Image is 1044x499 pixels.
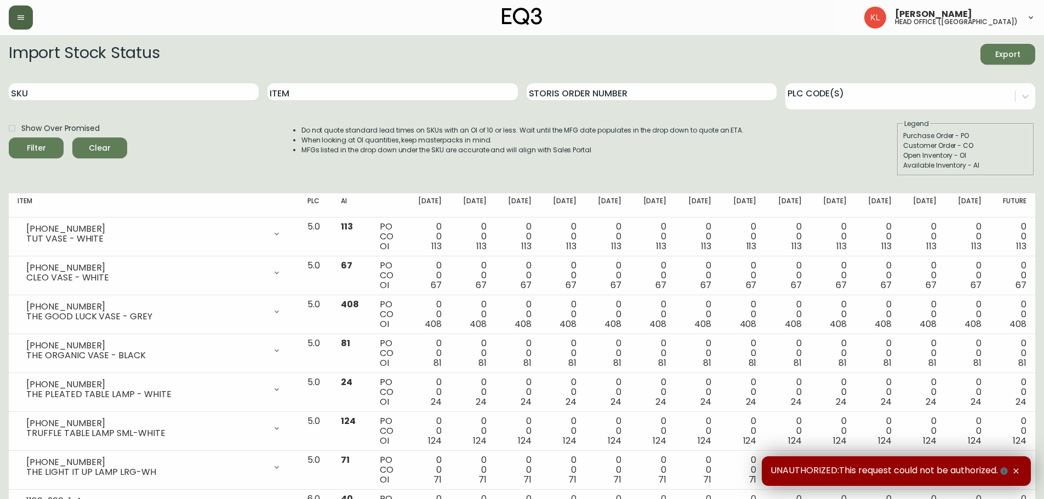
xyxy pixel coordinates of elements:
div: 0 0 [999,261,1026,290]
div: 0 0 [909,377,937,407]
div: 0 0 [819,455,846,485]
span: 81 [433,357,442,369]
button: Filter [9,137,64,158]
div: 0 0 [819,300,846,329]
div: [PHONE_NUMBER] [26,341,266,351]
span: 24 [476,395,487,408]
div: 0 0 [504,261,532,290]
span: 408 [470,318,487,330]
span: 24 [611,395,621,408]
span: 124 [563,434,577,447]
div: 0 0 [954,261,982,290]
div: [PHONE_NUMBER]TUT VASE - WHITE [18,222,290,246]
span: 124 [968,434,982,447]
span: 408 [604,318,621,330]
div: 0 0 [504,300,532,329]
div: 0 0 [639,455,666,485]
span: 113 [656,240,666,253]
div: 0 0 [954,416,982,446]
span: 408 [341,298,359,311]
div: Available Inventory - AI [903,160,1028,170]
div: 0 0 [864,455,892,485]
div: 0 0 [819,416,846,446]
span: 67 [700,279,711,291]
td: 5.0 [299,373,332,412]
span: Export [989,48,1026,61]
div: 0 0 [594,300,621,329]
div: 0 0 [954,377,982,407]
div: 0 0 [909,261,937,290]
span: 124 [698,434,711,447]
span: OI [380,473,389,486]
div: 0 0 [594,377,621,407]
div: CLEO VASE - WHITE [26,273,266,283]
span: 113 [836,240,847,253]
div: 0 0 [864,300,892,329]
th: [DATE] [945,193,990,217]
span: 24 [971,395,982,408]
div: 0 0 [639,377,666,407]
div: 0 0 [639,222,666,251]
span: 124 [428,434,442,447]
div: 0 0 [684,300,711,329]
div: 0 0 [414,300,442,329]
span: OI [380,434,389,447]
span: 408 [425,318,442,330]
div: 0 0 [684,222,711,251]
span: 113 [611,240,621,253]
div: 0 0 [639,261,666,290]
legend: Legend [903,119,930,129]
td: 5.0 [299,295,332,334]
span: 113 [971,240,982,253]
span: 124 [1013,434,1026,447]
img: logo [502,8,543,25]
span: 124 [341,415,356,427]
span: 67 [926,279,937,291]
span: 24 [746,395,757,408]
th: [DATE] [900,193,945,217]
span: 67 [611,279,621,291]
div: 0 0 [909,339,937,368]
div: 0 0 [684,261,711,290]
span: 24 [431,395,442,408]
div: 0 0 [774,339,801,368]
span: 408 [649,318,666,330]
span: 113 [341,220,353,233]
span: 124 [743,434,757,447]
div: 0 0 [504,377,532,407]
span: 71 [478,473,487,486]
div: 0 0 [729,300,756,329]
span: 113 [476,240,487,253]
div: [PHONE_NUMBER] [26,224,266,234]
span: 408 [785,318,802,330]
div: Purchase Order - PO [903,131,1028,141]
span: 71 [749,473,757,486]
div: 0 0 [729,339,756,368]
span: 81 [928,357,937,369]
div: 0 0 [774,222,801,251]
div: THE GOOD LUCK VASE - GREY [26,312,266,322]
div: [PHONE_NUMBER]THE PLEATED TABLE LAMP - WHITE [18,377,290,402]
div: 0 0 [864,416,892,446]
div: 0 0 [819,261,846,290]
span: 408 [875,318,892,330]
span: OI [380,357,389,369]
span: 67 [566,279,577,291]
div: PO CO [380,455,396,485]
div: 0 0 [639,339,666,368]
span: 71 [703,473,711,486]
td: 5.0 [299,334,332,373]
td: 5.0 [299,451,332,490]
div: [PHONE_NUMBER]THE ORGANIC VASE - BLACK [18,339,290,363]
div: 0 0 [594,416,621,446]
span: 408 [920,318,937,330]
div: 0 0 [819,377,846,407]
span: Show Over Promised [21,123,100,134]
div: 0 0 [504,455,532,485]
div: 0 0 [459,300,487,329]
th: [DATE] [495,193,540,217]
span: 67 [431,279,442,291]
div: 0 0 [639,300,666,329]
div: Customer Order - CO [903,141,1028,151]
div: THE ORGANIC VASE - BLACK [26,351,266,360]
